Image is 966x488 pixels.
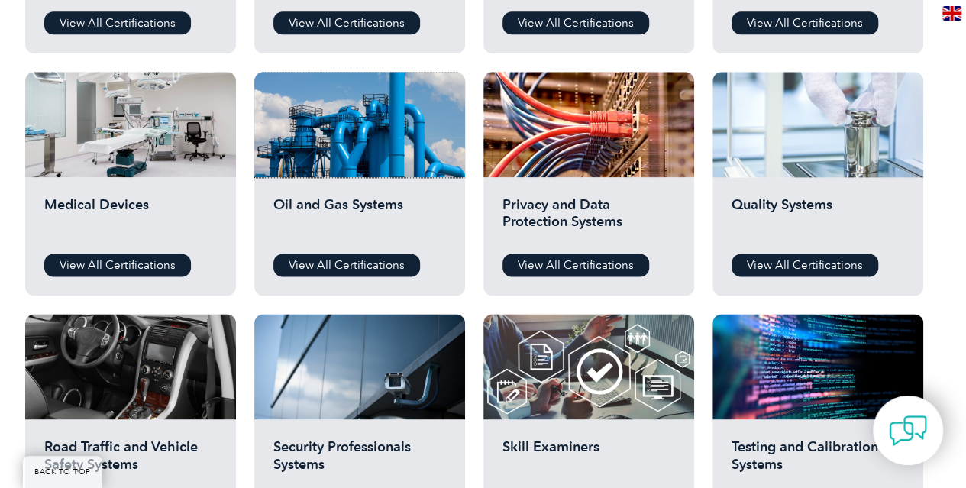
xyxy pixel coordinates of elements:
[502,438,675,484] h2: Skill Examiners
[44,254,191,276] a: View All Certifications
[273,11,420,34] a: View All Certifications
[732,11,878,34] a: View All Certifications
[273,196,446,242] h2: Oil and Gas Systems
[44,196,217,242] h2: Medical Devices
[273,254,420,276] a: View All Certifications
[44,438,217,484] h2: Road Traffic and Vehicle Safety Systems
[732,254,878,276] a: View All Certifications
[502,254,649,276] a: View All Certifications
[732,196,904,242] h2: Quality Systems
[889,412,927,450] img: contact-chat.png
[732,438,904,484] h2: Testing and Calibration Systems
[942,6,961,21] img: en
[44,11,191,34] a: View All Certifications
[273,438,446,484] h2: Security Professionals Systems
[502,11,649,34] a: View All Certifications
[502,196,675,242] h2: Privacy and Data Protection Systems
[23,456,102,488] a: BACK TO TOP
